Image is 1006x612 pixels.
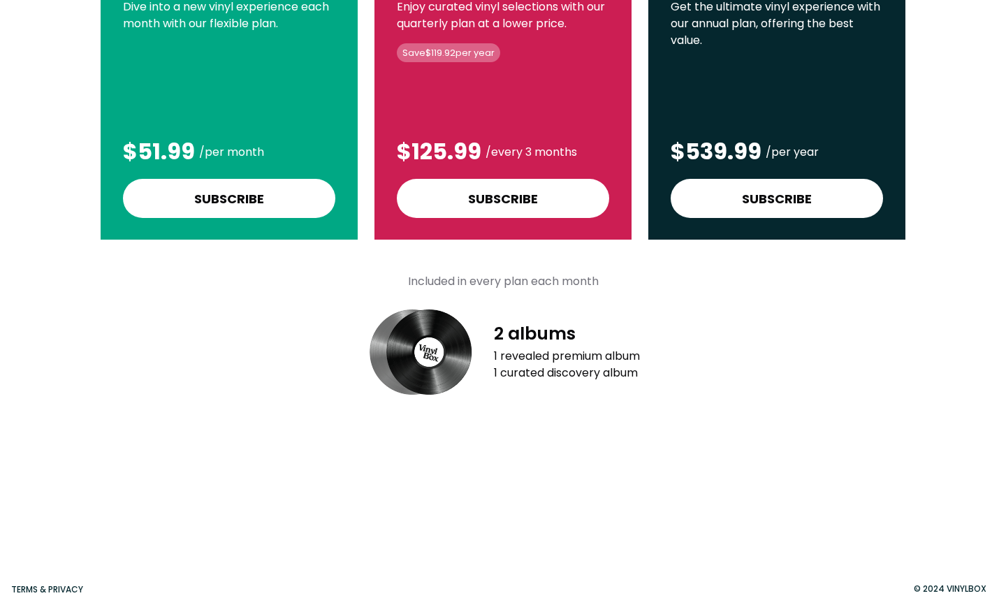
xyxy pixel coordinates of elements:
[494,348,640,381] div: 1 revealed premium album 1 curated discovery album
[397,43,500,62] p: Save $119.92 per year
[123,136,195,167] span: $51.99
[468,189,538,208] div: Subscribe
[742,189,812,208] div: Subscribe
[494,323,640,345] h4: 2 albums
[905,583,995,595] div: © 2024 VinylBox
[199,141,264,163] div: / per month
[397,136,481,167] span: $125.99
[194,189,264,208] div: Subscribe
[11,583,83,595] a: Terms & Privacy
[766,141,819,163] div: / per year
[486,141,577,163] div: / every 3 months
[671,136,761,167] span: $539.99
[408,273,599,290] h4: Included in every plan each month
